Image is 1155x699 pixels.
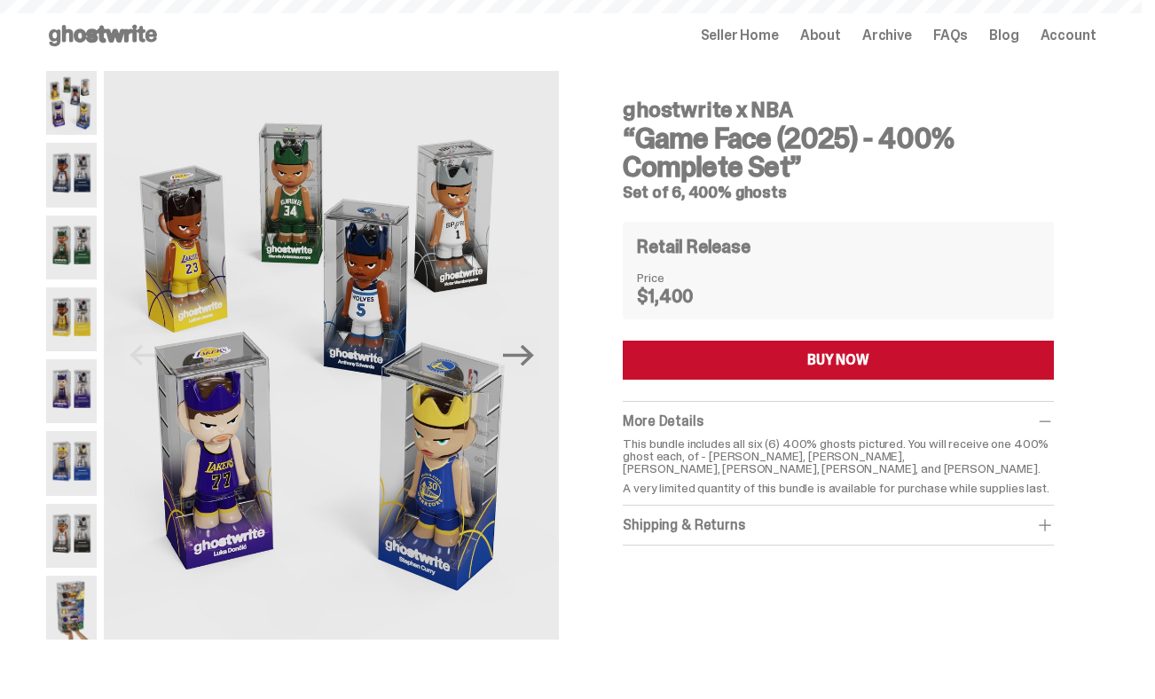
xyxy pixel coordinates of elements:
h5: Set of 6, 400% ghosts [623,185,1053,200]
span: More Details [623,412,703,430]
img: NBA-400-HG-Main.png [104,71,559,640]
p: A very limited quantity of this bundle is available for purchase while supplies last. [623,482,1053,494]
dd: $1,400 [637,287,726,305]
a: Archive [862,28,912,43]
img: NBA-400-HG-Giannis.png [46,216,98,279]
button: Next [499,336,538,375]
div: Shipping & Returns [623,516,1053,534]
a: Account [1041,28,1096,43]
img: NBA-400-HG-Steph.png [46,431,98,495]
a: About [800,28,841,43]
a: FAQs [933,28,968,43]
dt: Price [637,271,726,284]
img: NBA-400-HG-Wemby.png [46,504,98,568]
p: This bundle includes all six (6) 400% ghosts pictured. You will receive one 400% ghost each, of -... [623,437,1053,475]
img: NBA-400-HG%20Bron.png [46,287,98,351]
img: NBA-400-HG-Luka.png [46,359,98,423]
img: NBA-400-HG-Scale.png [46,576,98,640]
a: Seller Home [701,28,779,43]
img: NBA-400-HG-Main.png [46,71,98,135]
img: NBA-400-HG-Ant.png [46,143,98,207]
a: Blog [989,28,1018,43]
button: BUY NOW [623,341,1053,380]
h4: Retail Release [637,238,750,255]
h4: ghostwrite x NBA [623,99,1053,121]
h3: “Game Face (2025) - 400% Complete Set” [623,124,1053,181]
div: BUY NOW [807,353,869,367]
